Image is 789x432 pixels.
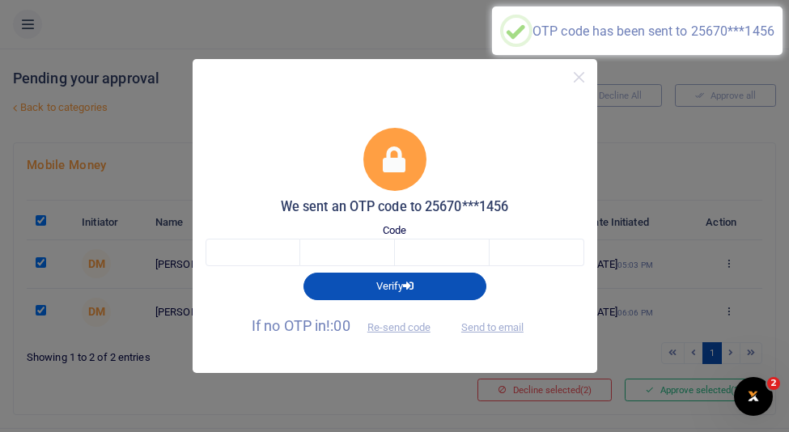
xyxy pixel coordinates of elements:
[303,273,486,300] button: Verify
[567,66,591,89] button: Close
[252,317,444,334] span: If no OTP in
[532,23,774,39] div: OTP code has been sent to 25670***1456
[206,199,584,215] h5: We sent an OTP code to 25670***1456
[734,377,773,416] iframe: Intercom live chat
[767,377,780,390] span: 2
[326,317,350,334] span: !:00
[383,222,406,239] label: Code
